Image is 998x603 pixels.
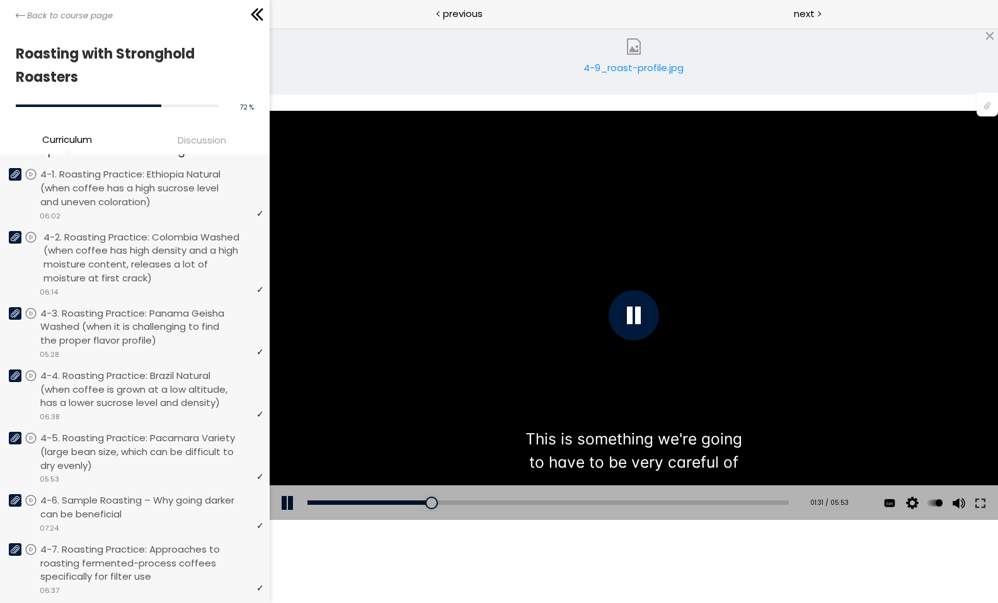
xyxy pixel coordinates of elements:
[654,458,677,493] div: Change playback rate
[16,9,113,22] a: Back to course page
[240,103,254,112] span: 72 %
[40,585,59,596] span: 06:37
[611,458,629,493] button: Subtitles and Transcript
[633,458,652,493] button: Video quality
[27,9,113,22] span: Back to course page
[40,543,263,583] p: 4-7. Roasting Practice: Approaches to roasting fermented-process coffees specifically for filter use
[178,133,226,147] span: Discussion
[656,458,675,493] button: Play back rate
[794,6,815,21] span: next
[609,458,631,493] div: See available captions
[42,132,92,147] span: Curriculum
[16,42,248,89] h1: Roasting with Stronghold Roasters
[40,167,263,208] p: 4-1. Roasting Practice: Ethiopia Natural (when coffee has a high sucrose level and uneven colorat...
[626,38,642,55] img: attachment-image.png
[40,431,263,472] p: 4-5. Roasting Practice: Pacamara Variety (large bean size, which can be difficult to dry evenly)
[531,470,579,480] div: 01:31 / 05:53
[40,474,59,485] span: 05:53
[580,60,687,86] div: 4-9_roast-profile.jpg
[40,307,263,347] p: 4-3. Roasting Practice: Panama Geisha Washed (when it is challenging to find the proper flavor pr...
[443,6,483,21] span: previous
[40,211,60,222] span: 06:02
[40,412,60,422] span: 06:38
[40,523,59,534] span: 07:24
[40,493,263,521] p: 4-6. Sample Roasting – Why going darker can be beneficial
[40,287,58,298] span: 06:14
[679,458,697,493] button: Volume
[40,349,59,360] span: 05:28
[40,369,263,410] p: 4-4. Roasting Practice: Brazil Natural (when coffee is grown at a low altitude, has a lower sucro...
[43,230,267,285] p: 4-2. Roasting Practice: Colombia Washed (when coffee has high density and a high moisture content...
